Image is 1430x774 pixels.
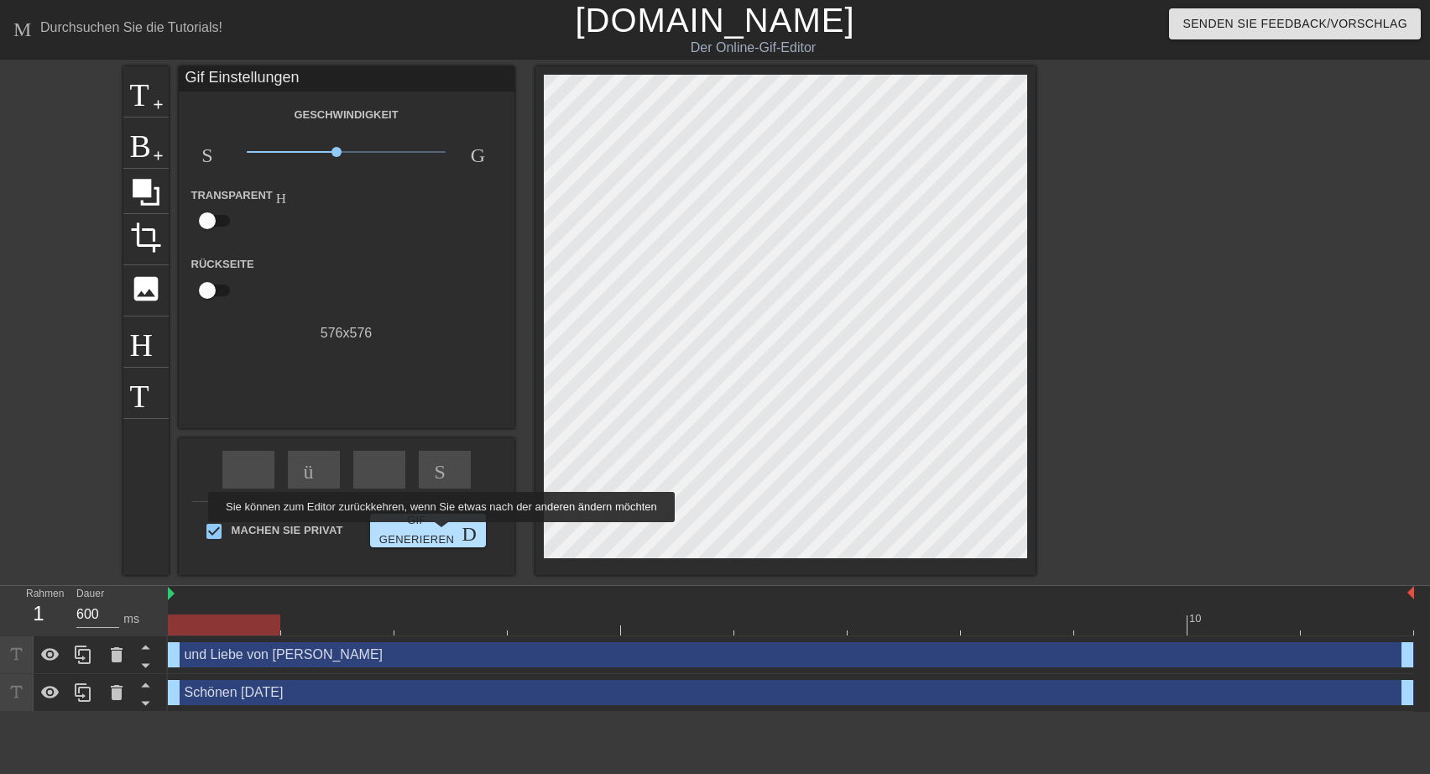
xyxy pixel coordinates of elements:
[435,458,455,479] span: Skip-next
[130,222,162,254] span: crop
[462,520,483,541] span: Doppelpfeil
[294,107,398,123] label: Geschwindigkeit
[1169,8,1421,39] button: Senden Sie Feedback/Vorschlag
[1189,610,1201,627] div: 10
[276,189,290,203] span: Hilfe
[575,2,854,39] a: [DOMAIN_NAME]
[1399,646,1416,663] span: drag-handle
[471,142,491,162] span: Geschwindigkeit
[130,125,162,157] span: Bild
[485,38,1021,58] div: Der Online-Gif-Editor
[165,684,182,701] span: drag-handle
[13,16,34,36] span: Menü-Buch
[130,74,162,106] span: Titel
[151,97,165,112] span: add-circle
[13,586,64,635] div: Rahmen
[232,522,343,539] span: Machen Sie privat
[179,66,514,92] div: Gif Einstellungen
[40,20,222,34] div: Durchsuchen Sie die Tutorials!
[1399,684,1416,701] span: drag-handle
[370,514,486,547] button: Gif generieren
[238,458,258,479] span: schnell-rewind
[165,646,182,663] span: drag-handle
[191,187,290,204] label: Transparent
[26,599,51,629] div: 1
[201,142,222,162] span: Slowmotion-Video
[76,589,104,599] label: Dauer
[304,458,324,479] span: überspringen
[123,610,139,628] div: ms
[377,511,479,550] span: Gif generieren
[179,323,514,343] div: 576 x 576
[1182,13,1407,34] span: Senden Sie Feedback/Vorschlag
[13,16,222,42] a: Durchsuchen Sie die Tutorials!
[151,149,165,163] span: add-circle
[191,256,254,273] label: Rückseite
[1407,586,1414,599] img: bound-end.png
[130,324,162,356] span: Hilfe
[130,273,162,305] span: photo-size-select-large
[130,375,162,407] span: Tastatur
[369,458,389,479] span: bow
